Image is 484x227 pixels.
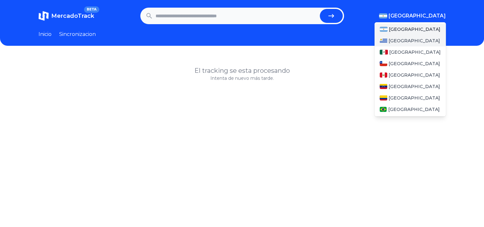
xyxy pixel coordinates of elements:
img: Brasil [380,107,387,112]
span: [GEOGRAPHIC_DATA] [388,106,439,113]
h1: El tracking se esta procesando [39,66,446,75]
img: Argentina [379,13,387,18]
a: Sincronizacion [59,31,96,38]
span: [GEOGRAPHIC_DATA] [389,38,440,44]
a: Chile[GEOGRAPHIC_DATA] [375,58,446,69]
a: Colombia[GEOGRAPHIC_DATA] [375,92,446,104]
p: Intenta de nuevo más tarde. [39,75,446,81]
span: [GEOGRAPHIC_DATA] [389,26,440,32]
img: Argentina [380,27,388,32]
span: [GEOGRAPHIC_DATA] [389,95,440,101]
span: BETA [84,6,99,13]
a: Inicio [39,31,52,38]
img: Uruguay [380,38,387,43]
img: Peru [380,72,387,78]
span: [GEOGRAPHIC_DATA] [389,83,440,90]
a: Uruguay[GEOGRAPHIC_DATA] [375,35,446,46]
span: [GEOGRAPHIC_DATA] [389,12,446,20]
img: Colombia [380,95,387,100]
img: Venezuela [380,84,387,89]
a: Peru[GEOGRAPHIC_DATA] [375,69,446,81]
img: Mexico [380,50,388,55]
a: Venezuela[GEOGRAPHIC_DATA] [375,81,446,92]
a: Mexico[GEOGRAPHIC_DATA] [375,46,446,58]
a: Argentina[GEOGRAPHIC_DATA] [375,24,446,35]
a: MercadoTrackBETA [39,11,94,21]
span: [GEOGRAPHIC_DATA] [389,60,440,67]
img: Chile [380,61,387,66]
button: [GEOGRAPHIC_DATA] [379,12,446,20]
a: Brasil[GEOGRAPHIC_DATA] [375,104,446,115]
span: [GEOGRAPHIC_DATA] [389,49,441,55]
span: MercadoTrack [51,12,94,19]
img: MercadoTrack [39,11,49,21]
span: [GEOGRAPHIC_DATA] [389,72,440,78]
